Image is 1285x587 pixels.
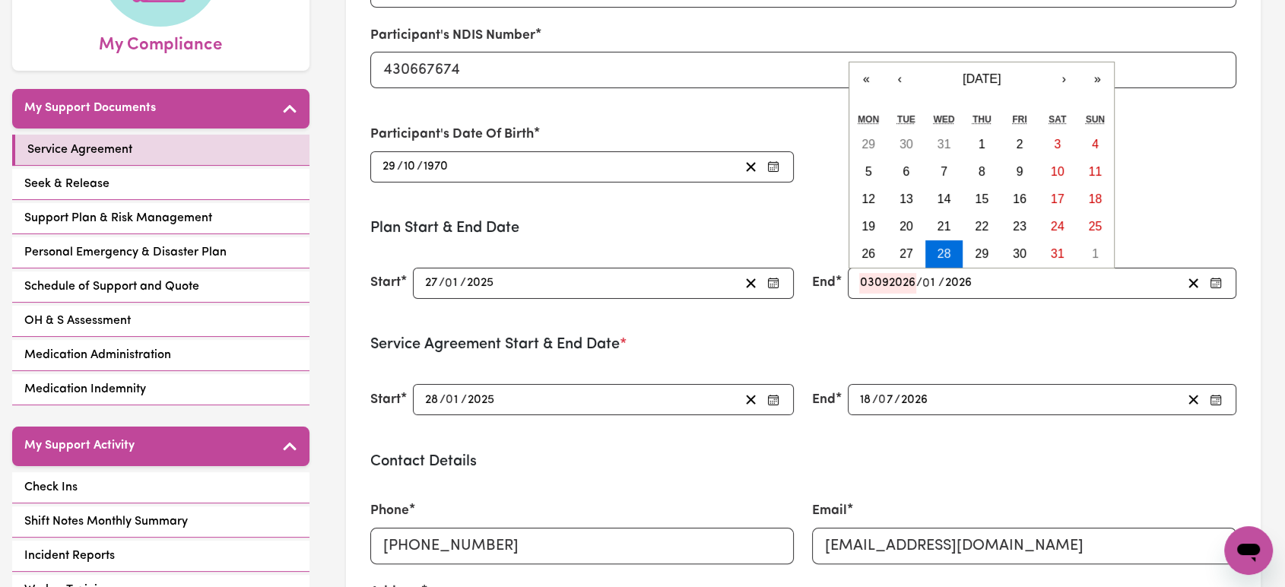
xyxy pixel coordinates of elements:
[899,247,913,260] abbr: January 27, 2026
[370,26,535,46] label: Participant's NDIS Number
[883,62,916,96] button: ‹
[12,506,309,538] a: Shift Notes Monthly Summary
[975,220,988,233] abbr: January 22, 2026
[12,541,309,572] a: Incident Reports
[812,273,836,293] label: End
[887,131,925,158] button: December 30, 2025
[934,114,955,125] abbr: Wednesday
[27,141,132,159] span: Service Agreement
[1088,165,1102,178] abbr: January 11, 2026
[423,157,449,177] input: ----
[446,394,453,406] span: 0
[24,346,171,364] span: Medication Administration
[887,186,925,213] button: January 13, 2026
[12,374,309,405] a: Medication Indemnity
[849,131,887,158] button: December 29, 2025
[12,340,309,371] a: Medication Administration
[899,138,913,151] abbr: December 30, 2025
[849,158,887,186] button: January 5, 2026
[849,240,887,268] button: January 26, 2026
[861,138,875,151] abbr: December 29, 2025
[1039,240,1077,268] button: January 31, 2026
[925,186,963,213] button: January 14, 2026
[370,390,401,410] label: Start
[1054,138,1061,151] abbr: January 3, 2026
[24,512,188,531] span: Shift Notes Monthly Summary
[975,247,988,260] abbr: January 29, 2026
[861,247,875,260] abbr: January 26, 2026
[922,277,930,289] span: 0
[897,114,915,125] abbr: Tuesday
[1051,192,1064,205] abbr: January 17, 2026
[446,273,460,293] input: --
[861,220,875,233] abbr: January 19, 2026
[859,389,872,410] input: --
[12,427,309,466] button: My Support Activity
[938,220,951,233] abbr: January 21, 2026
[1016,138,1023,151] abbr: January 2, 2026
[466,273,495,293] input: ----
[24,380,146,398] span: Medication Indemnity
[370,273,401,293] label: Start
[1080,62,1114,96] button: »
[938,276,944,290] span: /
[461,393,467,407] span: /
[370,501,409,521] label: Phone
[924,273,938,293] input: --
[1016,165,1023,178] abbr: January 9, 2026
[1001,158,1039,186] button: January 9, 2026
[899,192,913,205] abbr: January 13, 2026
[938,192,951,205] abbr: January 14, 2026
[1013,220,1026,233] abbr: January 23, 2026
[944,273,973,293] input: ----
[938,138,951,151] abbr: December 31, 2025
[1051,220,1064,233] abbr: January 24, 2026
[963,186,1001,213] button: January 15, 2026
[941,165,947,178] abbr: January 7, 2026
[903,165,909,178] abbr: January 6, 2026
[24,312,131,330] span: OH & S Assessment
[1013,247,1026,260] abbr: January 30, 2026
[1039,131,1077,158] button: January 3, 2026
[12,135,309,166] a: Service Agreement
[938,247,951,260] abbr: January 28, 2026
[1013,192,1026,205] abbr: January 16, 2026
[1051,165,1064,178] abbr: January 10, 2026
[1076,240,1114,268] button: February 1, 2026
[417,160,423,173] span: /
[1001,186,1039,213] button: January 16, 2026
[887,240,925,268] button: January 27, 2026
[861,192,875,205] abbr: January 12, 2026
[1088,220,1102,233] abbr: January 25, 2026
[24,439,135,453] h5: My Support Activity
[925,158,963,186] button: January 7, 2026
[880,389,895,410] input: --
[1088,192,1102,205] abbr: January 18, 2026
[24,547,115,565] span: Incident Reports
[370,452,1237,471] h3: Contact Details
[1001,131,1039,158] button: January 2, 2026
[424,389,439,410] input: --
[446,389,461,410] input: --
[12,472,309,503] a: Check Ins
[1039,186,1077,213] button: January 17, 2026
[370,125,534,144] label: Participant's Date Of Birth
[878,394,886,406] span: 0
[849,62,883,96] button: «
[397,160,403,173] span: /
[887,213,925,240] button: January 20, 2026
[858,114,879,125] abbr: Monday
[979,165,985,178] abbr: January 8, 2026
[403,157,417,177] input: --
[1001,240,1039,268] button: January 30, 2026
[963,131,1001,158] button: January 1, 2026
[12,89,309,129] button: My Support Documents
[859,273,916,293] input: --
[1076,131,1114,158] button: January 4, 2026
[975,192,988,205] abbr: January 15, 2026
[1086,114,1105,125] abbr: Sunday
[439,276,445,290] span: /
[963,240,1001,268] button: January 29, 2026
[865,165,872,178] abbr: January 5, 2026
[916,62,1047,96] button: [DATE]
